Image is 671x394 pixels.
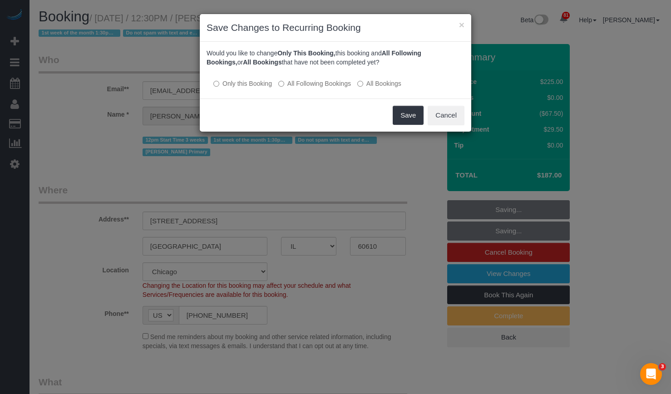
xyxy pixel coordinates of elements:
label: This and all the bookings after it will be changed. [278,79,351,88]
p: Would you like to change this booking and or that have not been completed yet? [207,49,464,67]
label: All other bookings in the series will remain the same. [213,79,272,88]
input: All Bookings [357,81,363,87]
input: Only this Booking [213,81,219,87]
h3: Save Changes to Recurring Booking [207,21,464,34]
button: Cancel [428,106,464,125]
span: 3 [659,363,666,370]
button: Save [393,106,424,125]
iframe: Intercom live chat [640,363,662,385]
b: All Bookings [243,59,282,66]
label: All bookings that have not been completed yet will be changed. [357,79,401,88]
input: All Following Bookings [278,81,284,87]
b: Only This Booking, [277,49,335,57]
button: × [459,20,464,30]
